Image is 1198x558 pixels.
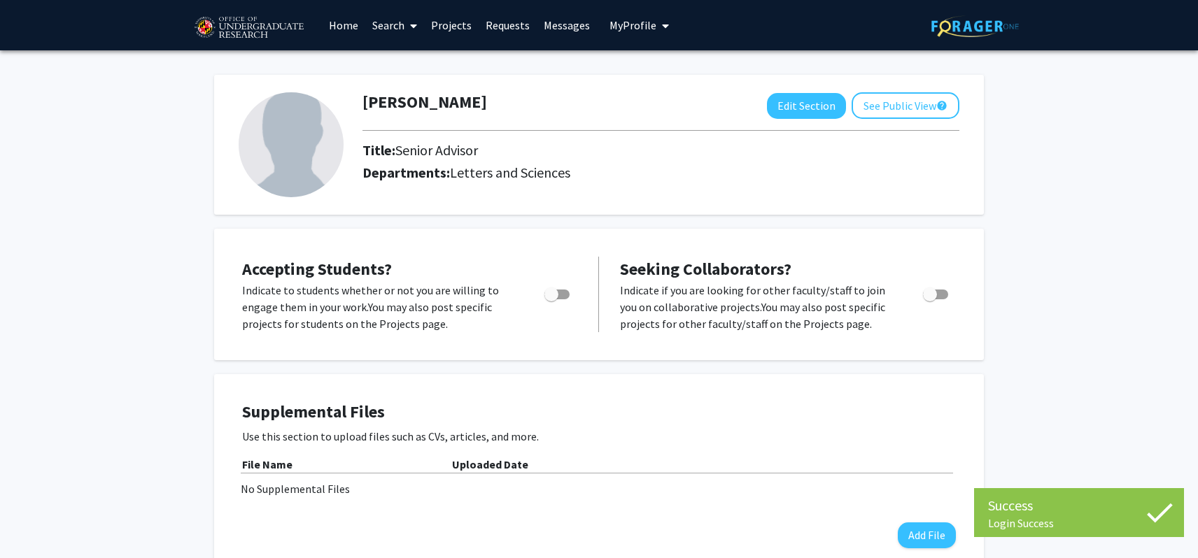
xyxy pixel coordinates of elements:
span: Letters and Sciences [450,164,570,181]
a: Messages [537,1,597,50]
h2: Departments: [352,164,970,181]
button: Edit Section [767,93,846,119]
h2: Title: [362,142,478,159]
p: Use this section to upload files such as CVs, articles, and more. [242,428,956,445]
div: Success [988,495,1170,516]
p: Indicate if you are looking for other faculty/staff to join you on collaborative projects. You ma... [620,282,896,332]
b: File Name [242,457,293,471]
p: Indicate to students whether or not you are willing to engage them in your work. You may also pos... [242,282,518,332]
img: ForagerOne Logo [931,15,1019,37]
img: University of Maryland Logo [190,10,308,45]
iframe: Chat [10,495,59,548]
b: Uploaded Date [452,457,528,471]
span: Seeking Collaborators? [620,258,791,280]
a: Home [322,1,365,50]
div: Login Success [988,516,1170,530]
a: Search [365,1,424,50]
div: Toggle [917,282,956,303]
span: Accepting Students? [242,258,392,280]
h1: [PERSON_NAME] [362,92,487,113]
button: See Public View [852,92,959,119]
span: Senior Advisor [395,141,478,159]
a: Requests [479,1,537,50]
h4: Supplemental Files [242,402,956,422]
div: Toggle [539,282,577,303]
button: Add File [898,522,956,548]
mat-icon: help [936,97,947,114]
span: My Profile [609,18,656,32]
img: Profile Picture [239,92,344,197]
a: Projects [424,1,479,50]
div: No Supplemental Files [241,480,957,497]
